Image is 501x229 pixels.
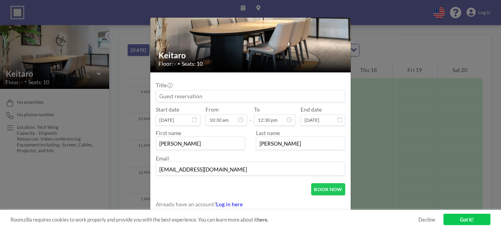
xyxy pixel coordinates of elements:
label: Start date [156,106,179,113]
a: Decline [418,216,435,223]
label: End date [301,106,322,113]
label: Last name [256,130,280,136]
label: Title [156,82,172,88]
label: From [205,106,218,113]
span: - [250,108,252,123]
input: Last name [256,138,345,149]
input: Email [156,164,345,175]
span: • [178,61,180,66]
span: Seats: 10 [182,60,203,67]
label: To [254,106,260,113]
label: First name [156,130,181,136]
label: Email [156,155,169,162]
a: Log in here [216,201,243,207]
h2: Keitaro [159,50,344,61]
button: BOOK NOW [311,183,346,195]
a: here. [257,216,269,223]
a: Got it! [443,214,490,225]
input: Guest reservation [156,90,345,102]
span: Floor: - [159,60,176,67]
span: Roomzilla requires cookies to work properly and provide you with the best experience. You can lea... [11,216,418,223]
input: First name [156,138,245,149]
span: Already have an account? [156,201,216,207]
